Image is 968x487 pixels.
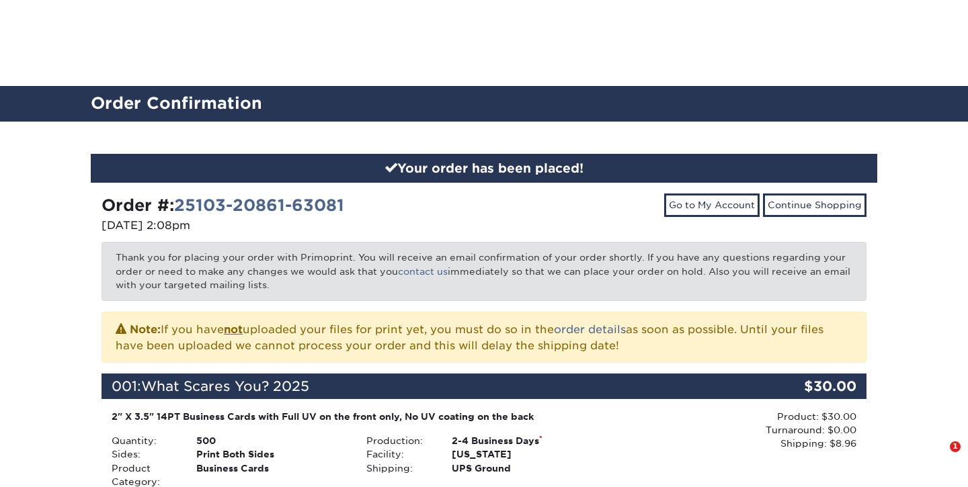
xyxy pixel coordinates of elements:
[398,266,448,277] a: contact us
[922,441,955,474] iframe: Intercom live chat
[356,461,441,475] div: Shipping:
[442,434,612,447] div: 2-4 Business Days
[102,195,344,215] strong: Order #:
[442,447,612,461] div: [US_STATE]
[102,242,866,300] p: Thank you for placing your order with Primoprint. You will receive an email confirmation of your ...
[141,378,309,394] span: What Scares You? 2025
[664,193,760,216] a: Go to My Account
[186,434,356,447] div: 500
[102,434,186,447] div: Quantity:
[81,91,887,116] h2: Order Confirmation
[442,461,612,475] div: UPS Ground
[112,410,602,423] div: 2" X 3.5" 14PT Business Cards with Full UV on the front only, No UV coating on the back
[116,320,852,354] p: If you have uploaded your files for print yet, you must do so in the as soon as possible. Until y...
[739,373,866,399] div: $30.00
[950,441,961,452] span: 1
[102,373,739,399] div: 001:
[224,323,243,336] b: not
[763,193,866,216] a: Continue Shopping
[612,410,856,451] div: Product: $30.00 Turnaround: $0.00 Shipping: $8.96
[91,154,877,183] div: Your order has been placed!
[102,447,186,461] div: Sides:
[186,447,356,461] div: Print Both Sides
[102,218,474,234] p: [DATE] 2:08pm
[130,323,161,336] strong: Note:
[554,323,626,336] a: order details
[356,447,441,461] div: Facility:
[356,434,441,447] div: Production:
[174,195,344,215] a: 25103-20861-63081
